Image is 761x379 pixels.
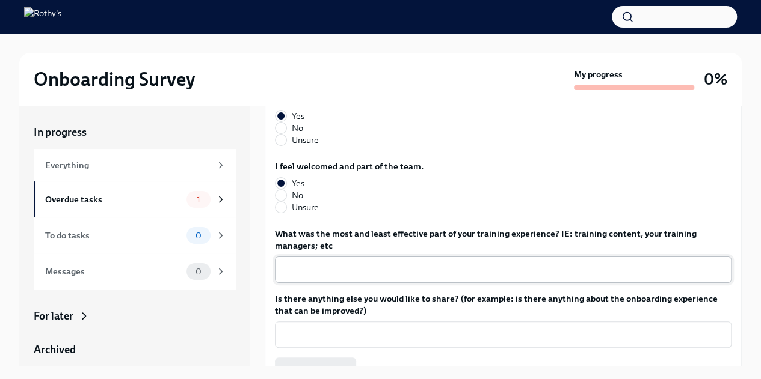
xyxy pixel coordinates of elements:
[34,342,236,357] a: Archived
[275,228,732,252] label: What was the most and least effective part of your training experience? IE: training content, you...
[704,68,727,90] h3: 0%
[45,229,182,242] div: To do tasks
[34,125,236,139] a: In progress
[34,67,195,91] h2: Onboarding Survey
[292,177,304,189] span: Yes
[188,267,209,276] span: 0
[34,181,236,217] a: Overdue tasks1
[34,149,236,181] a: Everything
[34,309,73,323] div: For later
[292,110,304,122] span: Yes
[34,253,236,290] a: Messages0
[275,160,424,172] label: I feel welcomed and part of the team.
[45,159,211,172] div: Everything
[45,193,182,206] div: Overdue tasks
[24,7,61,26] img: Rothy's
[292,134,319,146] span: Unsure
[292,122,303,134] span: No
[292,201,319,213] span: Unsure
[574,68,623,80] strong: My progress
[34,217,236,253] a: To do tasks0
[34,309,236,323] a: For later
[188,231,209,240] span: 0
[189,195,208,204] span: 1
[275,293,732,317] label: Is there anything else you would like to share? (for example: is there anything about the onboard...
[45,265,182,278] div: Messages
[292,189,303,201] span: No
